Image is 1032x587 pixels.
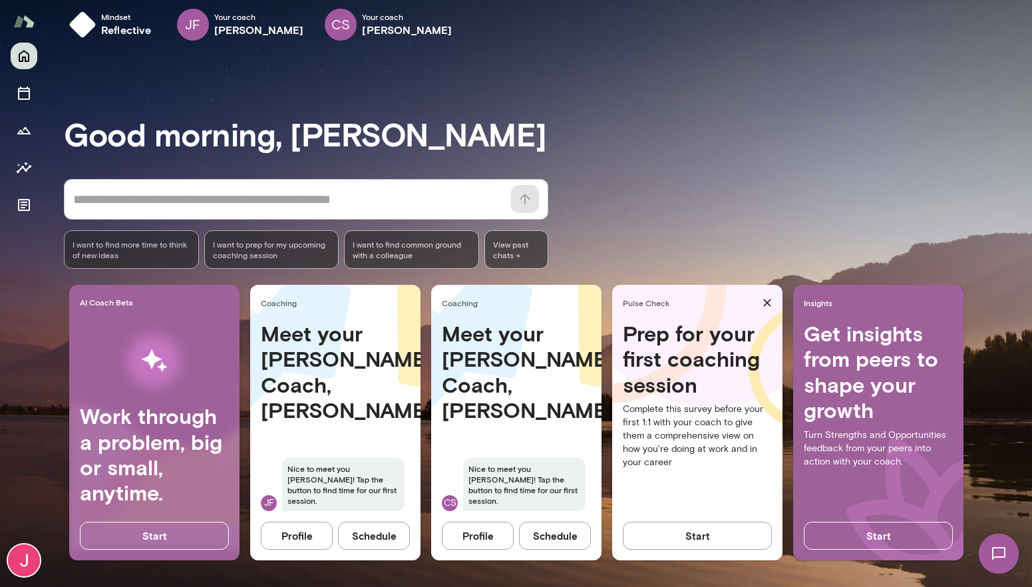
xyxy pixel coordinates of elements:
[804,321,953,423] h4: Get insights from peers to shape your growth
[442,297,596,308] span: Coaching
[8,544,40,576] img: Jennifer Miklosi
[442,522,514,550] button: Profile
[315,3,461,46] div: CSYour coach[PERSON_NAME]
[80,522,229,550] button: Start
[623,321,772,397] h4: Prep for your first coaching session
[13,9,35,34] img: Mento
[64,3,162,46] button: Mindsetreflective
[80,297,234,307] span: AI Coach Beta
[101,11,152,22] span: Mindset
[69,11,96,38] img: mindset
[64,230,199,269] div: I want to find more time to think of new ideas
[484,230,548,269] span: View past chats ->
[623,297,757,308] span: Pulse Check
[261,297,415,308] span: Coaching
[362,11,452,22] span: Your coach
[261,495,277,511] div: JF
[177,9,209,41] div: JF
[344,230,479,269] div: I want to find common ground with a colleague
[11,154,37,181] button: Insights
[353,239,470,260] span: I want to find common ground with a colleague
[168,3,313,46] div: JFYour coach[PERSON_NAME]
[80,403,229,506] h4: Work through a problem, big or small, anytime.
[362,22,452,38] h6: [PERSON_NAME]
[804,522,953,550] button: Start
[11,192,37,218] button: Documents
[213,239,331,260] span: I want to prep for my upcoming coaching session
[325,9,357,41] div: CS
[11,117,37,144] button: Growth Plan
[214,22,304,38] h6: [PERSON_NAME]
[95,319,214,403] img: AI Workflows
[101,22,152,38] h6: reflective
[282,458,405,511] span: Nice to meet you [PERSON_NAME]! Tap the button to find time for our first session.
[261,522,333,550] button: Profile
[204,230,339,269] div: I want to prep for my upcoming coaching session
[261,321,410,423] h4: Meet your [PERSON_NAME] Coach, [PERSON_NAME]
[11,43,37,69] button: Home
[442,321,591,423] h4: Meet your [PERSON_NAME] Coach, [PERSON_NAME]
[73,239,190,260] span: I want to find more time to think of new ideas
[804,429,953,469] p: Turn Strengths and Opportunities feedback from your peers into action with your coach.
[463,458,586,511] span: Nice to meet you [PERSON_NAME]! Tap the button to find time for our first session.
[804,297,958,308] span: Insights
[338,522,410,550] button: Schedule
[214,11,304,22] span: Your coach
[11,80,37,106] button: Sessions
[623,403,772,469] p: Complete this survey before your first 1:1 with your coach to give them a comprehensive view on h...
[519,522,591,550] button: Schedule
[64,115,1032,152] h3: Good morning, [PERSON_NAME]
[623,522,772,550] button: Start
[442,495,458,511] div: CS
